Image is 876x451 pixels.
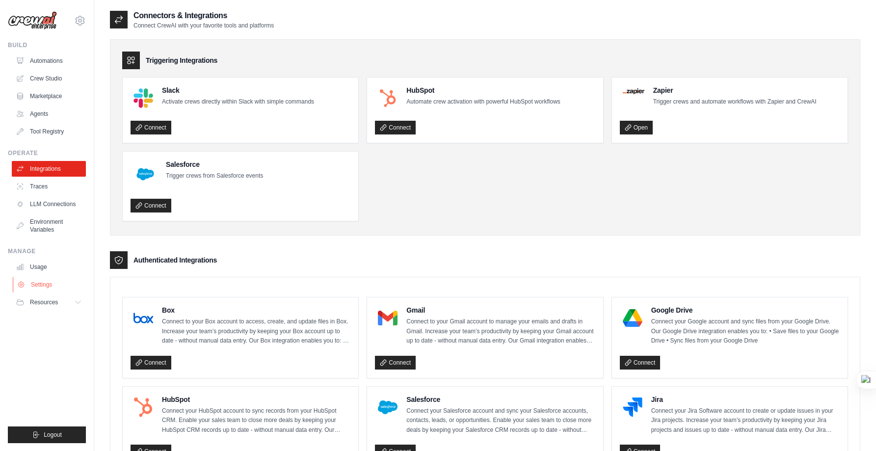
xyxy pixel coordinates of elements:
a: Connect [131,199,171,212]
p: Connect your Jira Software account to create or update issues in your Jira projects. Increase you... [651,406,840,435]
a: Crew Studio [12,71,86,86]
p: Connect your Salesforce account and sync your Salesforce accounts, contacts, leads, or opportunit... [406,406,595,435]
a: Marketplace [12,88,86,104]
a: Settings [13,277,87,292]
img: HubSpot Logo [133,398,153,417]
a: Traces [12,179,86,194]
h3: Triggering Integrations [146,55,217,65]
img: Jira Logo [623,398,642,417]
p: Connect your Google account and sync files from your Google Drive. Our Google Drive integration e... [651,317,840,346]
img: Salesforce Logo [378,398,398,417]
a: Connect [375,356,416,370]
img: Box Logo [133,308,153,328]
a: Connect [375,121,416,134]
a: Open [620,121,653,134]
a: Environment Variables [12,214,86,238]
div: Operate [8,149,86,157]
h4: Zapier [653,85,817,95]
img: Logo [8,11,57,30]
a: Connect [131,356,171,370]
img: Gmail Logo [378,308,398,328]
span: Logout [44,431,62,439]
img: Google Drive Logo [623,308,642,328]
p: Connect to your Gmail account to manage your emails and drafts in Gmail. Increase your team’s pro... [406,317,595,346]
p: Connect your HubSpot account to sync records from your HubSpot CRM. Enable your sales team to clo... [162,406,350,435]
h4: Google Drive [651,305,840,315]
a: LLM Connections [12,196,86,212]
p: Activate crews directly within Slack with simple commands [162,97,314,107]
h4: Jira [651,395,840,404]
h4: Gmail [406,305,595,315]
img: Slack Logo [133,88,153,108]
p: Connect CrewAI with your favorite tools and platforms [133,22,274,29]
button: Resources [12,294,86,310]
h2: Connectors & Integrations [133,10,274,22]
h4: HubSpot [162,395,350,404]
h4: Slack [162,85,314,95]
a: Automations [12,53,86,69]
div: Build [8,41,86,49]
a: Connect [131,121,171,134]
h4: Box [162,305,350,315]
button: Logout [8,426,86,443]
p: Automate crew activation with powerful HubSpot workflows [406,97,560,107]
a: Tool Registry [12,124,86,139]
p: Trigger crews and automate workflows with Zapier and CrewAI [653,97,817,107]
span: Resources [30,298,58,306]
h4: Salesforce [166,159,263,169]
a: Agents [12,106,86,122]
h4: Salesforce [406,395,595,404]
p: Trigger crews from Salesforce events [166,171,263,181]
a: Usage [12,259,86,275]
img: HubSpot Logo [378,88,398,108]
a: Integrations [12,161,86,177]
img: Zapier Logo [623,88,644,94]
h3: Authenticated Integrations [133,255,217,265]
a: Connect [620,356,661,370]
p: Connect to your Box account to access, create, and update files in Box. Increase your team’s prod... [162,317,350,346]
img: Salesforce Logo [133,162,157,186]
div: Manage [8,247,86,255]
h4: HubSpot [406,85,560,95]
